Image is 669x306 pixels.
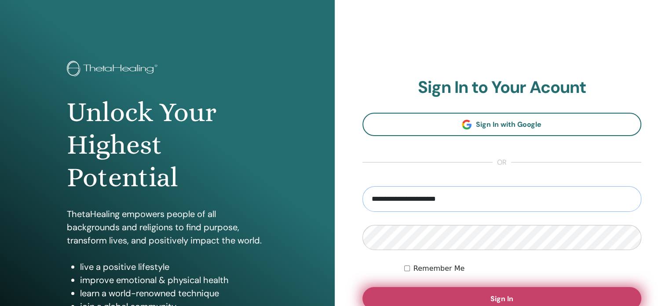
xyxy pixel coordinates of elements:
[67,207,268,247] p: ThetaHealing empowers people of all backgrounds and religions to find purpose, transform lives, a...
[80,273,268,287] li: improve emotional & physical health
[404,263,641,274] div: Keep me authenticated indefinitely or until I manually logout
[490,294,513,303] span: Sign In
[362,113,642,136] a: Sign In with Google
[493,157,511,168] span: or
[67,96,268,194] h1: Unlock Your Highest Potential
[80,260,268,273] li: live a positive lifestyle
[413,263,465,274] label: Remember Me
[80,287,268,300] li: learn a world-renowned technique
[476,120,541,129] span: Sign In with Google
[362,77,642,98] h2: Sign In to Your Acount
